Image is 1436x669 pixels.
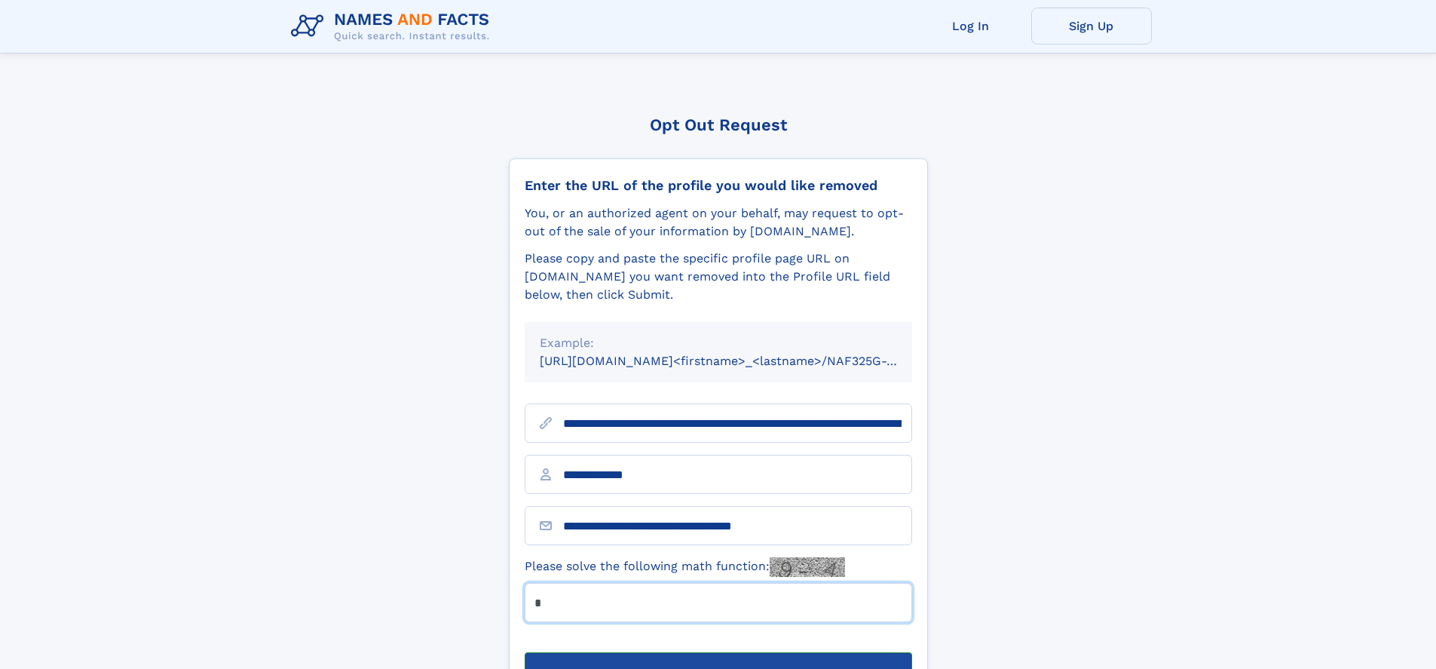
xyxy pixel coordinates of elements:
[1031,8,1152,44] a: Sign Up
[285,6,502,47] img: Logo Names and Facts
[540,334,897,352] div: Example:
[525,204,912,241] div: You, or an authorized agent on your behalf, may request to opt-out of the sale of your informatio...
[525,250,912,304] div: Please copy and paste the specific profile page URL on [DOMAIN_NAME] you want removed into the Pr...
[509,115,928,134] div: Opt Out Request
[540,354,941,368] small: [URL][DOMAIN_NAME]<firstname>_<lastname>/NAF325G-xxxxxxxx
[525,557,845,577] label: Please solve the following math function:
[525,177,912,194] div: Enter the URL of the profile you would like removed
[911,8,1031,44] a: Log In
